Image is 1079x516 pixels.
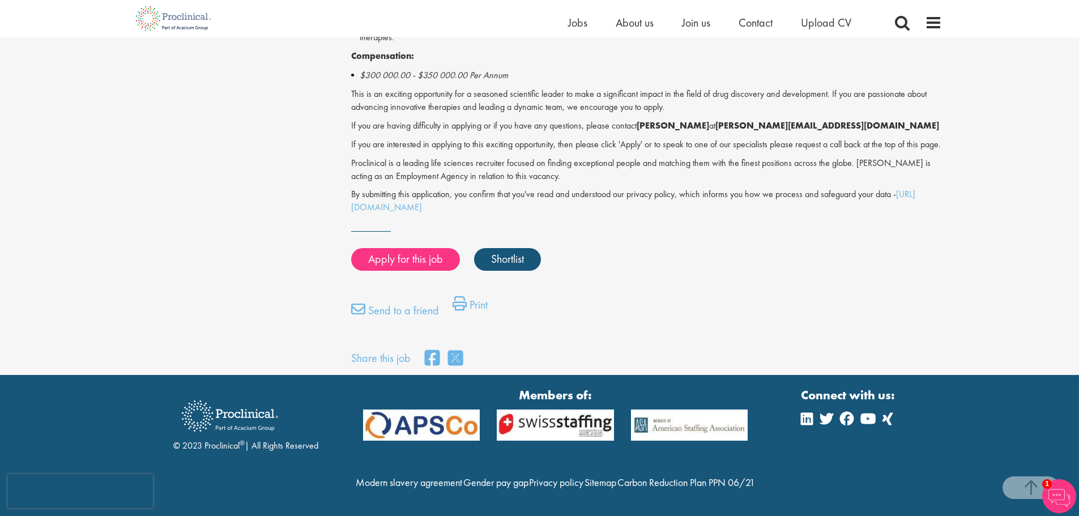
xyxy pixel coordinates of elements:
img: Proclinical Recruitment [173,393,287,440]
a: Carbon Reduction Plan PPN 06/21 [617,476,755,489]
div: © 2023 Proclinical | All Rights Reserved [173,392,318,453]
p: If you are interested in applying to this exciting opportunity, then please click 'Apply' or to s... [351,138,942,151]
label: Share this job [351,350,411,366]
img: APSCo [488,410,622,441]
p: This is an exciting opportunity for a seasoned scientific leader to make a significant impact in ... [351,88,942,114]
em: $300 000.00 - $350 000.00 Per Annum [360,69,508,81]
p: By submitting this application, you confirm that you've read and understood our privacy policy, w... [351,188,942,214]
a: Print [453,296,488,319]
sup: ® [240,438,245,447]
span: 1 [1042,479,1052,489]
a: Sitemap [585,476,616,489]
img: APSCo [622,410,757,441]
strong: [PERSON_NAME][EMAIL_ADDRESS][DOMAIN_NAME] [715,120,939,131]
a: About us [616,15,654,30]
strong: Members of: [363,386,748,404]
strong: Compensation: [351,50,414,62]
iframe: reCAPTCHA [8,474,153,508]
a: Join us [682,15,710,30]
a: Shortlist [474,248,541,271]
a: share on facebook [425,347,440,371]
a: Apply for this job [351,248,460,271]
a: Modern slavery agreement [356,476,462,489]
img: Chatbot [1042,479,1076,513]
strong: [PERSON_NAME] [637,120,709,131]
a: Gender pay gap [463,476,528,489]
a: share on twitter [448,347,463,371]
a: Contact [739,15,773,30]
img: APSCo [355,410,489,441]
a: Upload CV [801,15,851,30]
p: If you are having difficulty in applying or if you have any questions, please contact at [351,120,942,133]
a: Send to a friend [351,302,439,325]
p: Proclinical is a leading life sciences recruiter focused on finding exceptional people and matchi... [351,157,942,183]
a: Jobs [568,15,587,30]
a: [URL][DOMAIN_NAME] [351,188,915,213]
a: Privacy policy [529,476,583,489]
strong: Connect with us: [801,386,897,404]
